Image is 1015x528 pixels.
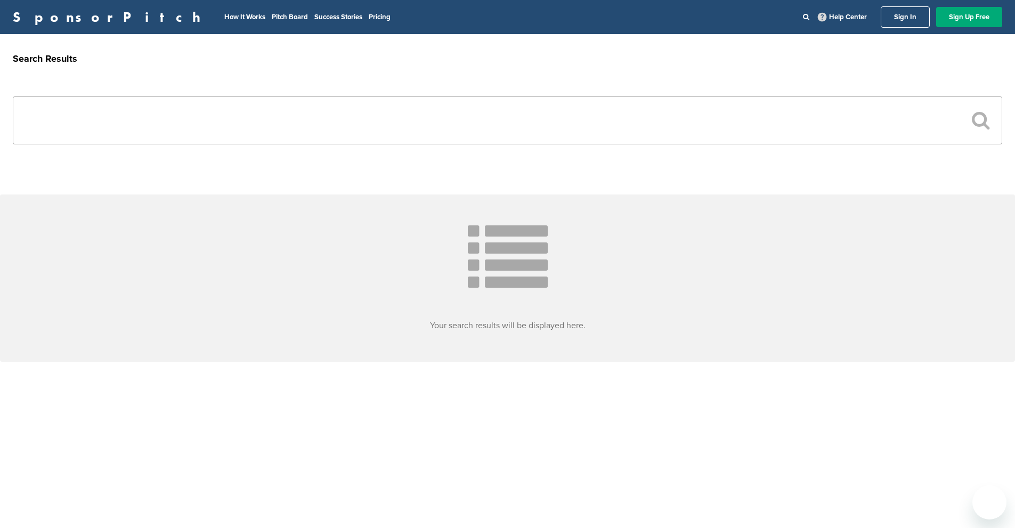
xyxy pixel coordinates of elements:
[972,485,1006,519] iframe: Button to launch messaging window
[936,7,1002,27] a: Sign Up Free
[881,6,930,28] a: Sign In
[314,13,362,21] a: Success Stories
[13,10,207,24] a: SponsorPitch
[13,52,1002,66] h2: Search Results
[272,13,308,21] a: Pitch Board
[224,13,265,21] a: How It Works
[816,11,869,23] a: Help Center
[13,319,1002,332] h3: Your search results will be displayed here.
[369,13,391,21] a: Pricing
